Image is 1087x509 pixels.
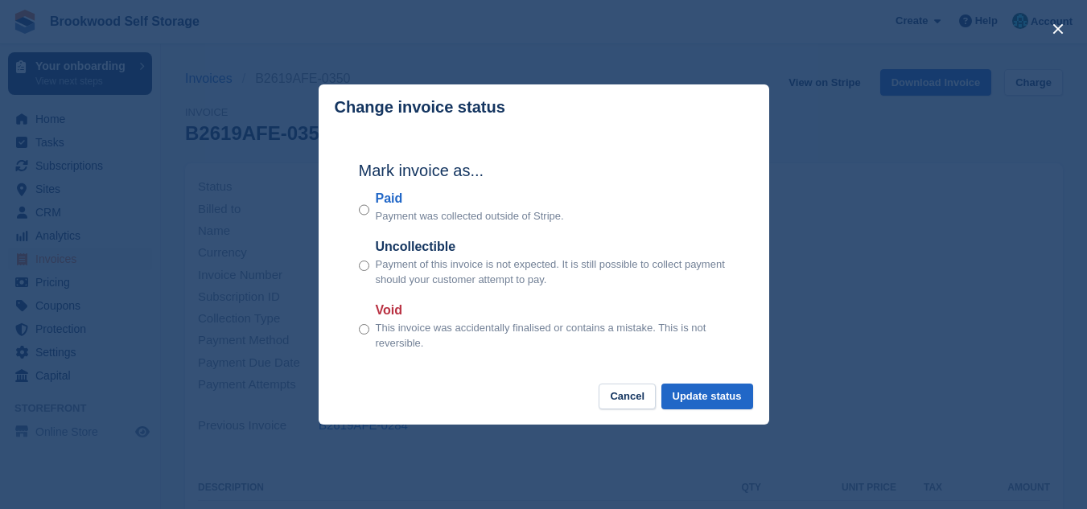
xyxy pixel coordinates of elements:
[661,384,753,410] button: Update status
[376,257,729,288] p: Payment of this invoice is not expected. It is still possible to collect payment should your cust...
[376,208,564,224] p: Payment was collected outside of Stripe.
[1045,16,1071,42] button: close
[376,320,729,351] p: This invoice was accidentally finalised or contains a mistake. This is not reversible.
[359,158,729,183] h2: Mark invoice as...
[599,384,656,410] button: Cancel
[376,189,564,208] label: Paid
[335,98,505,117] p: Change invoice status
[376,301,729,320] label: Void
[376,237,729,257] label: Uncollectible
